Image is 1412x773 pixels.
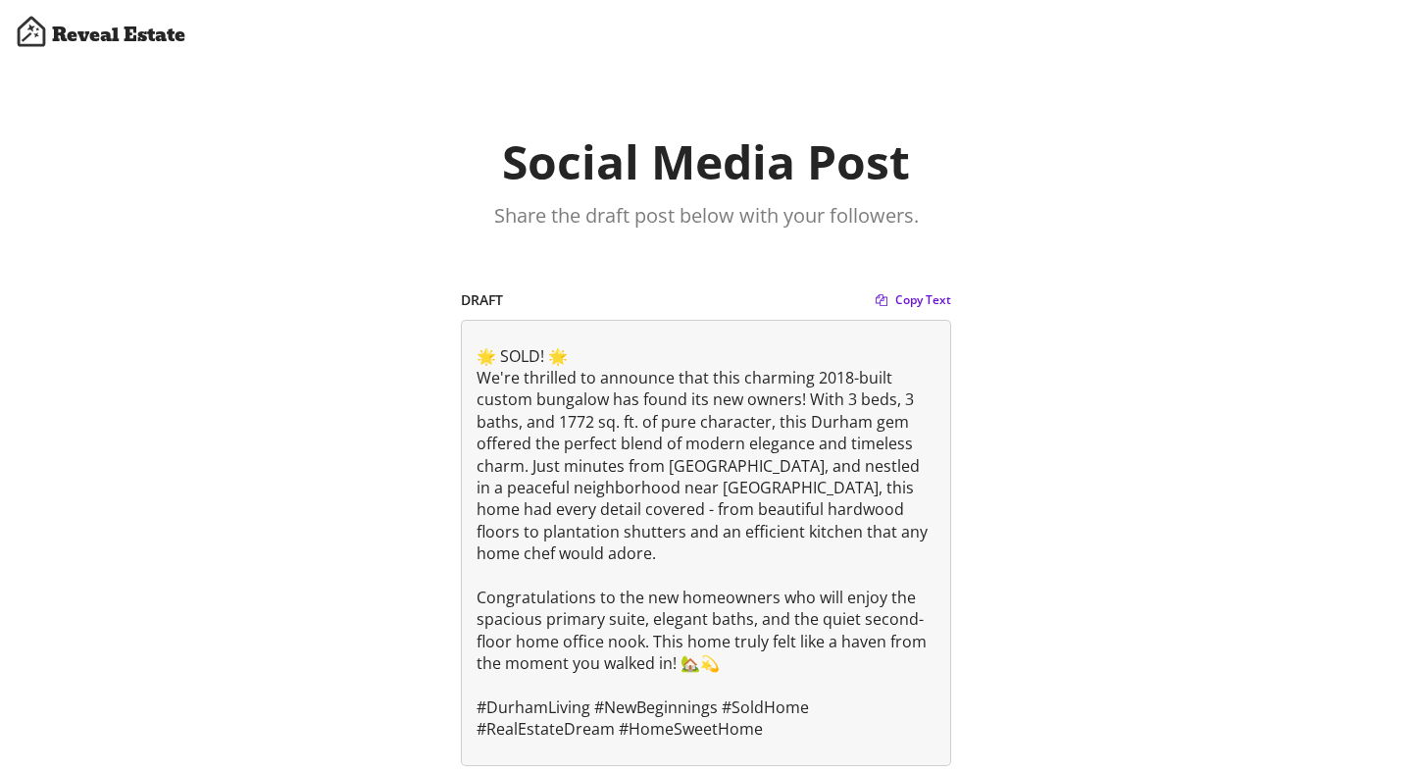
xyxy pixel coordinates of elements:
h4: Reveal Estate [52,23,185,47]
h2: Social Media Post [149,133,1264,190]
div: 🌟 SOLD! 🌟 We're thrilled to announce that this charming 2018-built custom bungalow has found its ... [462,321,950,765]
h6: DRAFT [461,290,876,310]
div: Share the draft post below with your followers. [461,202,951,230]
button: Copy Text [876,290,951,310]
span: Copy Text [895,294,951,306]
img: Artboard%201%20copy%203%20%281%29.svg [16,16,47,47]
